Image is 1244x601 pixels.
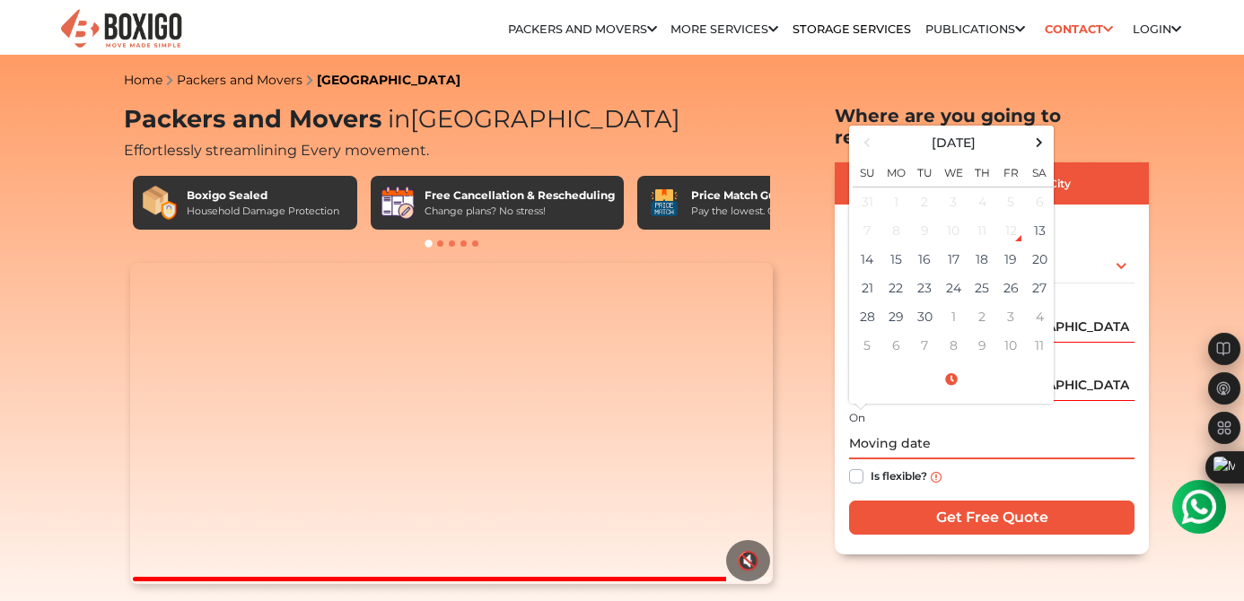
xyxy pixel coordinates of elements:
[177,72,302,88] a: Packers and Movers
[853,155,881,187] th: Su
[849,428,1134,459] input: Moving date
[853,371,1050,388] a: Select Time
[925,22,1025,36] a: Publications
[124,142,429,159] span: Effortlessly streamlining Every movement.
[855,130,880,154] span: Previous Month
[317,72,460,88] a: [GEOGRAPHIC_DATA]
[1028,130,1052,154] span: Next Month
[130,263,772,584] video: Your browser does not support the video tag.
[931,472,942,483] img: info
[910,155,939,187] th: Tu
[1133,22,1181,36] a: Login
[646,185,682,221] img: Price Match Guarantee
[124,72,162,88] a: Home
[997,217,1024,244] div: 12
[142,185,178,221] img: Boxigo Sealed
[124,105,779,135] h1: Packers and Movers
[939,155,968,187] th: We
[881,129,1025,155] th: Select Month
[425,187,615,204] div: Free Cancellation & Rescheduling
[508,22,657,36] a: Packers and Movers
[425,204,615,219] div: Change plans? No stress!
[187,204,339,219] div: Household Damage Protection
[18,18,54,54] img: whatsapp-icon.svg
[187,187,339,204] div: Boxigo Sealed
[726,540,770,581] button: 🔇
[381,104,680,134] span: [GEOGRAPHIC_DATA]
[996,155,1025,187] th: Fr
[793,22,911,36] a: Storage Services
[380,185,416,221] img: Free Cancellation & Rescheduling
[849,501,1134,535] input: Get Free Quote
[388,104,410,134] span: in
[881,155,910,187] th: Mo
[849,410,865,426] label: On
[835,105,1149,148] h2: Where are you going to relocate?
[968,155,996,187] th: Th
[58,7,184,51] img: Boxigo
[670,22,778,36] a: More services
[1038,15,1118,43] a: Contact
[1025,155,1054,187] th: Sa
[871,466,927,484] label: Is flexible?
[691,187,828,204] div: Price Match Guarantee
[691,204,828,219] div: Pay the lowest. Guaranteed!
